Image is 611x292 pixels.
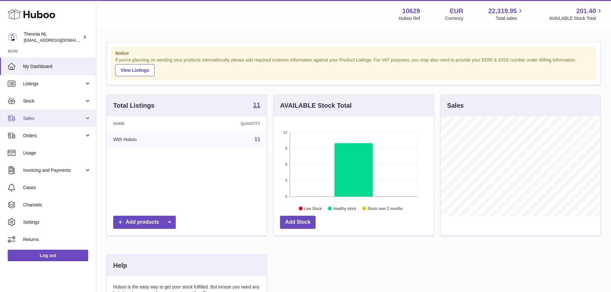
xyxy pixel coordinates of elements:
h3: AVAILABLE Stock Total [280,101,352,110]
span: Total sales [496,15,524,21]
div: If you're planning on sending your products internationally please add required customs informati... [115,57,592,76]
text: 12 [284,130,287,134]
span: [EMAIL_ADDRESS][DOMAIN_NAME] [24,38,94,43]
div: Huboo Ref [399,15,420,21]
strong: Notice [115,50,592,56]
span: 22,319.95 [488,7,517,15]
text: 9 [285,146,287,150]
span: Settings [23,219,91,225]
a: Add products [113,216,176,229]
div: Theonia NL [24,31,81,43]
td: With Huboo [107,131,191,148]
strong: 11 [253,102,260,108]
span: Stock [23,98,84,104]
span: Orders [23,133,84,139]
text: 0 [285,195,287,198]
span: My Dashboard [23,63,91,70]
h3: Help [113,261,127,270]
a: Add Stock [280,216,316,229]
th: Quantity [191,116,267,131]
text: 6 [285,163,287,166]
span: Invoicing and Payments [23,167,84,173]
text: Stock over 2 months [368,206,403,211]
th: Name [107,116,191,131]
span: Sales [23,115,84,121]
span: Cases [23,185,91,191]
a: 201.40 AVAILABLE Stock Total [549,7,603,21]
a: 11 [253,102,260,109]
div: Currency [445,15,463,21]
a: View Listings [115,64,155,76]
a: 22,319.95 Total sales [488,7,524,21]
span: 201.40 [576,7,596,15]
img: info@wholesomegoods.eu [8,32,17,42]
span: Channels [23,202,91,208]
h3: Total Listings [113,101,155,110]
span: Usage [23,150,91,156]
span: AVAILABLE Stock Total [549,15,603,21]
span: Listings [23,81,84,87]
a: Log out [8,250,88,261]
span: Returns [23,237,91,243]
text: Low Stock [304,206,322,211]
strong: 10629 [402,7,420,15]
a: 11 [255,137,260,142]
h3: Sales [447,101,464,110]
strong: EUR [450,7,463,15]
text: Healthy stock [333,206,357,211]
text: 3 [285,179,287,182]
